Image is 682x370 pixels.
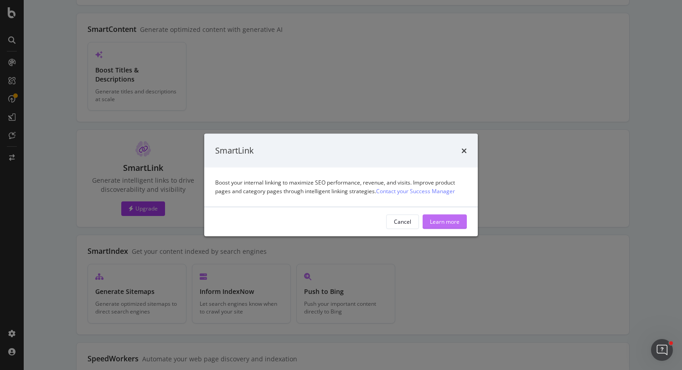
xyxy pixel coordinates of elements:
[204,134,478,236] div: modal
[394,218,411,226] div: Cancel
[461,145,467,157] div: times
[376,186,455,195] a: Contact your Success Manager
[651,339,673,361] iframe: Intercom live chat
[423,214,467,229] button: Learn more
[386,214,419,229] button: Cancel
[215,178,467,195] div: Boost your internal linking to maximize SEO performance, revenue, and visits. Improve product pag...
[430,218,460,226] div: Learn more
[215,145,253,157] div: SmartLink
